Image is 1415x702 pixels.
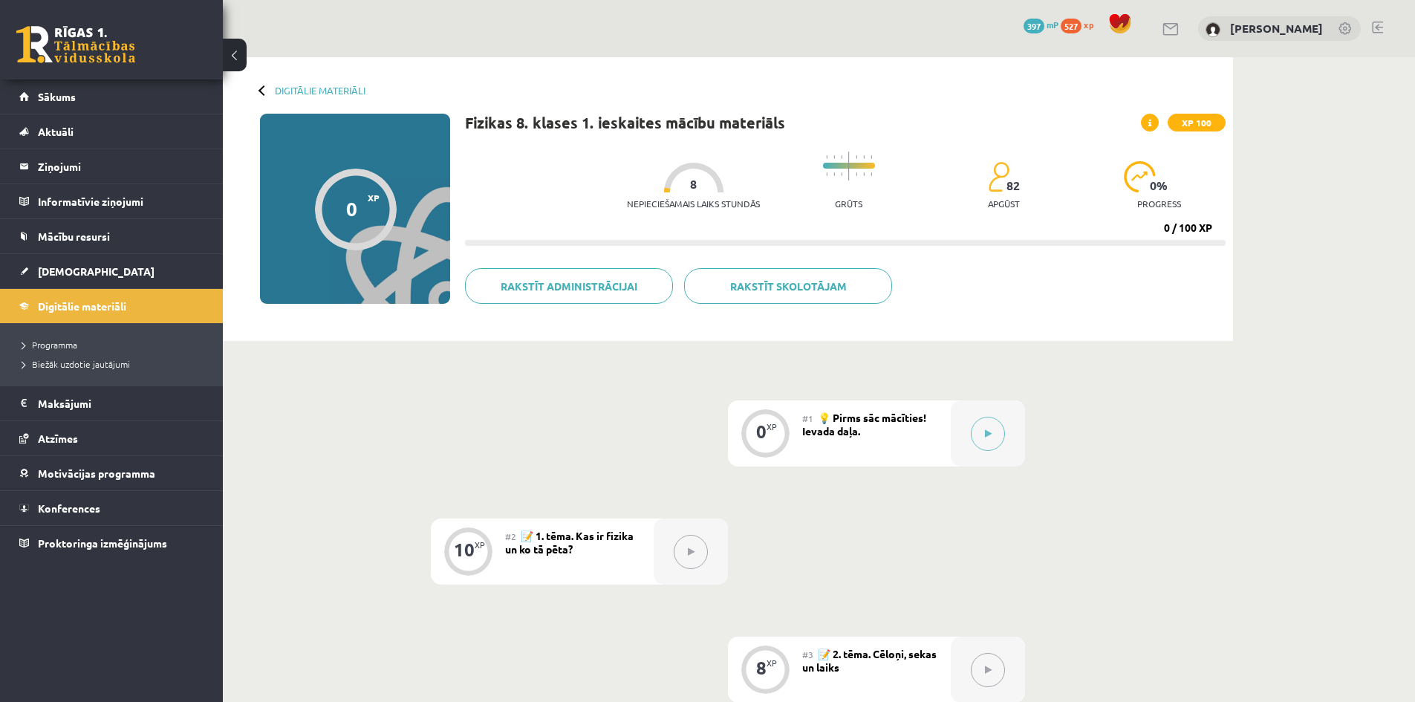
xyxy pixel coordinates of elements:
[1061,19,1101,30] a: 527 xp
[988,161,1009,192] img: students-c634bb4e5e11cddfef0936a35e636f08e4e9abd3cc4e673bd6f9a4125e45ecb1.svg
[465,114,785,131] h1: Fizikas 8. klases 1. ieskaites mācību materiāls
[1024,19,1044,33] span: 397
[19,114,204,149] a: Aktuāli
[19,526,204,560] a: Proktoringa izmēģinājums
[38,184,204,218] legend: Informatīvie ziņojumi
[22,357,208,371] a: Biežāk uzdotie jautājumi
[19,184,204,218] a: Informatīvie ziņojumi
[833,172,835,176] img: icon-short-line-57e1e144782c952c97e751825c79c345078a6d821885a25fce030b3d8c18986b.svg
[690,178,697,191] span: 8
[505,530,516,542] span: #2
[1150,179,1168,192] span: 0 %
[826,155,827,159] img: icon-short-line-57e1e144782c952c97e751825c79c345078a6d821885a25fce030b3d8c18986b.svg
[848,152,850,181] img: icon-long-line-d9ea69661e0d244f92f715978eff75569469978d946b2353a9bb055b3ed8787d.svg
[1230,21,1323,36] a: [PERSON_NAME]
[756,425,767,438] div: 0
[1047,19,1058,30] span: mP
[38,536,167,550] span: Proktoringa izmēģinājums
[1137,198,1181,209] p: progress
[19,149,204,183] a: Ziņojumi
[19,289,204,323] a: Digitālie materiāli
[988,198,1020,209] p: apgūst
[802,647,937,674] span: 📝 2. tēma. Cēloņi, sekas un laiks
[863,172,865,176] img: icon-short-line-57e1e144782c952c97e751825c79c345078a6d821885a25fce030b3d8c18986b.svg
[1124,161,1156,192] img: icon-progress-161ccf0a02000e728c5f80fcf4c31c7af3da0e1684b2b1d7c360e028c24a22f1.svg
[38,125,74,138] span: Aktuāli
[627,198,760,209] p: Nepieciešamais laiks stundās
[475,541,485,549] div: XP
[38,264,154,278] span: [DEMOGRAPHIC_DATA]
[465,268,673,304] a: Rakstīt administrācijai
[16,26,135,63] a: Rīgas 1. Tālmācības vidusskola
[19,254,204,288] a: [DEMOGRAPHIC_DATA]
[756,661,767,675] div: 8
[38,299,126,313] span: Digitālie materiāli
[1024,19,1058,30] a: 397 mP
[454,543,475,556] div: 10
[22,339,77,351] span: Programma
[1006,179,1020,192] span: 82
[802,412,813,424] span: #1
[802,649,813,660] span: #3
[22,358,130,370] span: Biežāk uzdotie jautājumi
[19,386,204,420] a: Maksājumi
[1061,19,1081,33] span: 527
[19,421,204,455] a: Atzīmes
[22,338,208,351] a: Programma
[871,155,872,159] img: icon-short-line-57e1e144782c952c97e751825c79c345078a6d821885a25fce030b3d8c18986b.svg
[346,198,357,220] div: 0
[856,155,857,159] img: icon-short-line-57e1e144782c952c97e751825c79c345078a6d821885a25fce030b3d8c18986b.svg
[38,149,204,183] legend: Ziņojumi
[841,172,842,176] img: icon-short-line-57e1e144782c952c97e751825c79c345078a6d821885a25fce030b3d8c18986b.svg
[19,456,204,490] a: Motivācijas programma
[38,230,110,243] span: Mācību resursi
[684,268,892,304] a: Rakstīt skolotājam
[856,172,857,176] img: icon-short-line-57e1e144782c952c97e751825c79c345078a6d821885a25fce030b3d8c18986b.svg
[767,659,777,667] div: XP
[19,79,204,114] a: Sākums
[19,219,204,253] a: Mācību resursi
[833,155,835,159] img: icon-short-line-57e1e144782c952c97e751825c79c345078a6d821885a25fce030b3d8c18986b.svg
[38,386,204,420] legend: Maksājumi
[1168,114,1226,131] span: XP 100
[1206,22,1220,37] img: Alina Ščerbicka
[19,491,204,525] a: Konferences
[38,501,100,515] span: Konferences
[38,90,76,103] span: Sākums
[1084,19,1093,30] span: xp
[835,198,862,209] p: Grūts
[826,172,827,176] img: icon-short-line-57e1e144782c952c97e751825c79c345078a6d821885a25fce030b3d8c18986b.svg
[802,411,926,438] span: 💡 Pirms sāc mācīties! Ievada daļa.
[505,529,634,556] span: 📝 1. tēma. Kas ir fizika un ko tā pēta?
[871,172,872,176] img: icon-short-line-57e1e144782c952c97e751825c79c345078a6d821885a25fce030b3d8c18986b.svg
[38,432,78,445] span: Atzīmes
[841,155,842,159] img: icon-short-line-57e1e144782c952c97e751825c79c345078a6d821885a25fce030b3d8c18986b.svg
[767,423,777,431] div: XP
[368,192,380,203] span: XP
[275,85,365,96] a: Digitālie materiāli
[38,467,155,480] span: Motivācijas programma
[863,155,865,159] img: icon-short-line-57e1e144782c952c97e751825c79c345078a6d821885a25fce030b3d8c18986b.svg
